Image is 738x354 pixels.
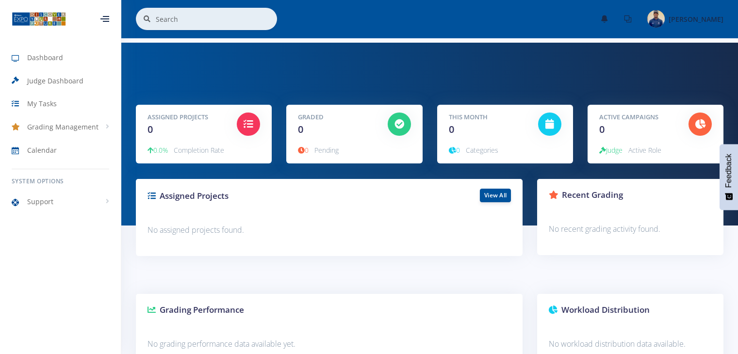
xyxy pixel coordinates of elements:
h3: Assigned Projects [148,190,322,202]
span: 0 [298,123,303,136]
button: Feedback - Show survey [720,144,738,210]
h5: Graded [298,113,373,122]
span: 0.0% [148,145,168,155]
a: View All [480,189,511,202]
span: Grading Management [27,122,98,132]
h3: Recent Grading [549,189,712,201]
a: Image placeholder [PERSON_NAME] [640,8,723,30]
span: 0 [298,145,309,155]
img: Image placeholder [647,10,665,28]
span: Calendar [27,145,57,155]
h5: This Month [449,113,524,122]
span: Dashboard [27,52,63,63]
span: Support [27,196,53,207]
p: No recent grading activity found. [549,223,712,236]
span: 0 [449,145,460,155]
input: Search [156,8,277,30]
span: [PERSON_NAME] [669,15,723,24]
span: Feedback [724,154,733,188]
span: My Tasks [27,98,57,109]
h3: Grading Performance [148,304,511,316]
span: Pending [314,145,339,155]
p: No grading performance data available yet. [148,338,511,351]
span: 0 [599,123,605,136]
span: 0 [148,123,153,136]
span: 0 [449,123,454,136]
span: Judge [599,145,623,155]
span: Categories [466,145,498,155]
h6: System Options [12,177,109,186]
p: No workload distribution data available. [549,338,712,351]
span: Active Role [628,145,661,155]
h5: Active Campaigns [599,113,674,122]
span: Completion Rate [174,145,224,155]
img: ... [12,11,66,27]
span: Judge Dashboard [27,76,83,86]
h5: Assigned Projects [148,113,222,122]
p: No assigned projects found. [148,224,511,237]
h3: Workload Distribution [549,304,712,316]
